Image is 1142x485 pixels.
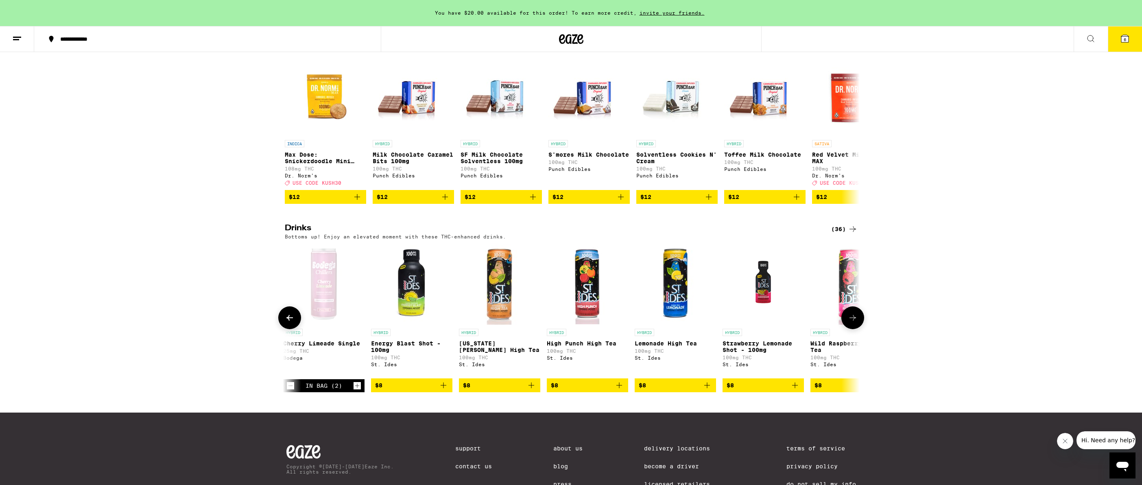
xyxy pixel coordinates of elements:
div: St. Ides [810,362,892,367]
p: SF Milk Chocolate Solventless 100mg [461,151,542,164]
a: Open page for SF Milk Chocolate Solventless 100mg from Punch Edibles [461,55,542,190]
p: 100mg THC [635,348,716,354]
span: $8 [375,382,382,389]
p: HYBRID [373,140,392,147]
span: invite your friends. [637,10,707,15]
div: Punch Edibles [373,173,454,178]
button: Add to bag [285,190,366,204]
a: Open page for Max Dose: Snickerdoodle Mini Cookie - Indica from Dr. Norm's [285,55,366,190]
p: Cherry Limeade Single [283,340,365,347]
p: INDICA [285,140,304,147]
span: $8 [727,382,734,389]
p: HYBRID [724,140,744,147]
a: Open page for Milk Chocolate Caramel Bits 100mg from Punch Edibles [373,55,454,190]
p: 100mg THC [723,355,804,360]
button: Decrement [286,382,295,390]
img: Dr. Norm's - Red Velvet Mini Cookie MAX [812,55,893,136]
a: Support [455,445,492,452]
p: [US_STATE][PERSON_NAME] High Tea [459,340,540,353]
span: $12 [552,194,563,200]
p: Toffee Milk Chocolate [724,151,806,158]
a: Open page for Georgia Peach High Tea from St. Ides [459,243,540,378]
iframe: Close message [1057,433,1073,449]
p: 108mg THC [285,166,366,171]
p: 100mg THC [636,166,718,171]
p: Max Dose: Snickerdoodle Mini Cookie - Indica [285,151,366,164]
p: Energy Blast Shot - 100mg [371,340,452,353]
div: St. Ides [547,355,628,360]
p: 100mg THC [812,166,893,171]
p: HYBRID [636,140,656,147]
span: $12 [816,194,827,200]
p: 100mg THC [371,355,452,360]
a: Open page for Lemonade High Tea from St. Ides [635,243,716,378]
span: 6 [1124,37,1126,42]
div: Dr. Norm's [285,173,366,178]
img: Punch Edibles - S'mores Milk Chocolate [548,55,630,136]
a: Open page for Red Velvet Mini Cookie MAX from Dr. Norm's [812,55,893,190]
span: $12 [465,194,476,200]
p: Milk Chocolate Caramel Bits 100mg [373,151,454,164]
p: HYBRID [371,329,391,336]
a: Open page for Toffee Milk Chocolate from Punch Edibles [724,55,806,190]
button: Add to bag [812,190,893,204]
img: St. Ides - Strawberry Lemonade Shot - 100mg [723,243,804,325]
img: St. Ides - Wild Raspberry High Tea [810,243,892,325]
span: $8 [551,382,558,389]
p: Bottoms up! Enjoy an elevated moment with these THC-enhanced drinks. [285,234,506,239]
div: Dr. Norm's [812,173,893,178]
p: 100mg THC [461,166,542,171]
div: St. Ides [459,362,540,367]
p: Red Velvet Mini Cookie MAX [812,151,893,164]
button: Add to bag [459,378,540,392]
a: Open page for Solventless Cookies N' Cream from Punch Edibles [636,55,718,190]
div: Bodega [283,355,365,360]
span: You have $20.00 available for this order! To earn more credit, [435,10,637,15]
img: St. Ides - Energy Blast Shot - 100mg [371,243,452,325]
img: St. Ides - Lemonade High Tea [635,243,716,325]
img: Punch Edibles - Toffee Milk Chocolate [724,55,806,136]
p: HYBRID [461,140,480,147]
div: In Bag (2) [306,382,342,389]
button: 6 [1108,26,1142,52]
p: S'mores Milk Chocolate [548,151,630,158]
span: USE CODE KUSH30 [820,181,869,186]
p: HYBRID [283,329,303,336]
div: St. Ides [723,362,804,367]
button: Add to bag [724,190,806,204]
div: Punch Edibles [548,166,630,172]
p: HYBRID [547,329,566,336]
button: Add to bag [548,190,630,204]
a: Open page for High Punch High Tea from St. Ides [547,243,628,378]
button: Add to bag [461,190,542,204]
p: 25mg THC [283,348,365,354]
a: Blog [553,463,583,470]
div: Punch Edibles [461,173,542,178]
p: 100mg THC [373,166,454,171]
span: $12 [640,194,651,200]
a: (36) [831,224,858,234]
a: Delivery Locations [644,445,725,452]
p: HYBRID [459,329,478,336]
p: Solventless Cookies N' Cream [636,151,718,164]
p: 100mg THC [724,159,806,165]
p: 100mg THC [548,159,630,165]
span: $12 [728,194,739,200]
a: Privacy Policy [786,463,856,470]
p: Copyright © [DATE]-[DATE] Eaze Inc. All rights reserved. [286,464,394,474]
a: About Us [553,445,583,452]
a: Open page for Strawberry Lemonade Shot - 100mg from St. Ides [723,243,804,378]
span: $8 [814,382,822,389]
button: Increment [353,382,361,390]
p: Strawberry Lemonade Shot - 100mg [723,340,804,353]
a: Open page for Energy Blast Shot - 100mg from St. Ides [371,243,452,378]
iframe: Message from company [1076,431,1135,449]
p: SATIVA [812,140,832,147]
h2: Drinks [285,224,818,234]
span: $8 [463,382,470,389]
button: Add to bag [810,378,892,392]
span: $8 [639,382,646,389]
img: Punch Edibles - SF Milk Chocolate Solventless 100mg [461,55,542,136]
